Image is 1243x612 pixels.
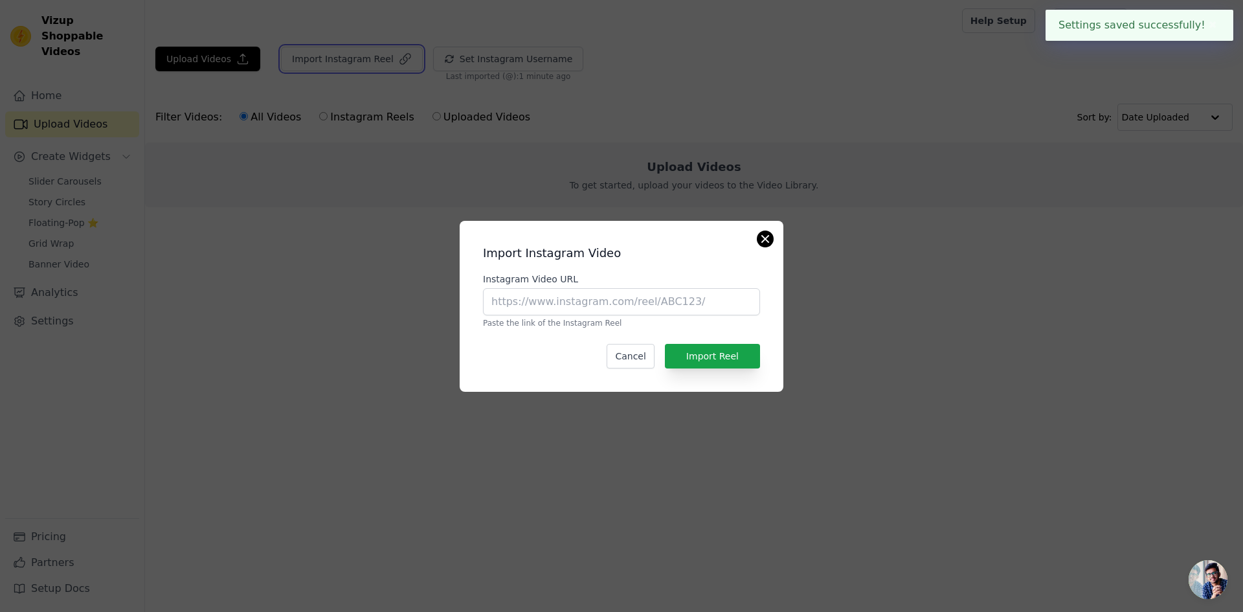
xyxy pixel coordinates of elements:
[607,344,654,368] button: Cancel
[1046,10,1233,41] div: Settings saved successfully!
[483,318,760,328] p: Paste the link of the Instagram Reel
[483,288,760,315] input: https://www.instagram.com/reel/ABC123/
[1205,17,1220,33] button: Close
[757,231,773,247] button: Close modal
[483,244,760,262] h2: Import Instagram Video
[665,344,760,368] button: Import Reel
[1189,560,1227,599] a: Open chat
[483,273,760,286] label: Instagram Video URL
